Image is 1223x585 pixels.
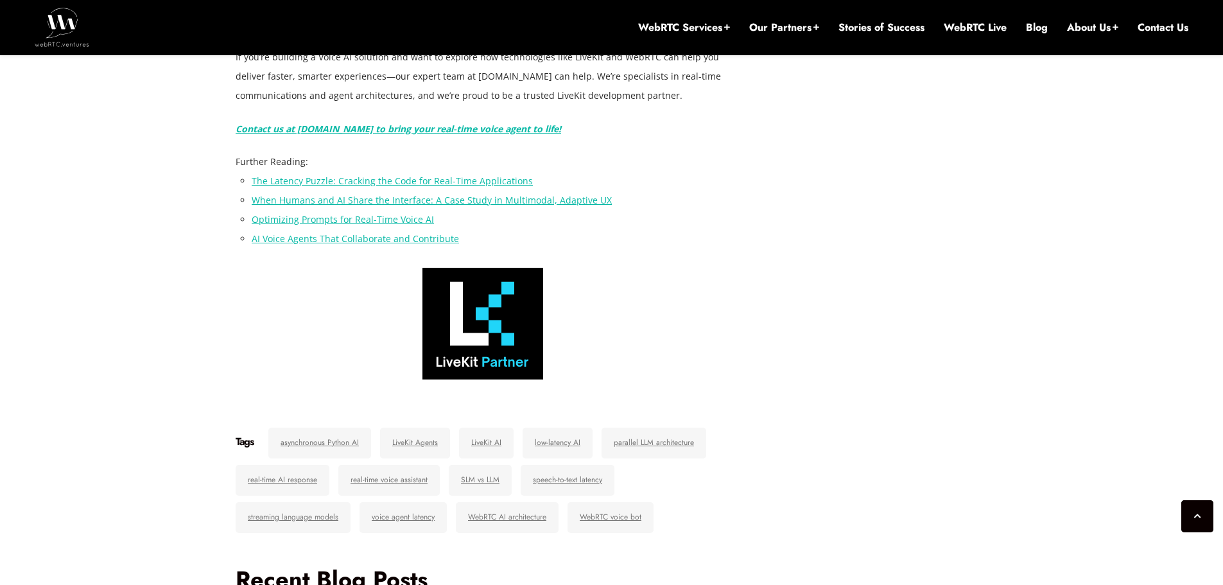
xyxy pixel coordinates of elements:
a: WebRTC Live [944,21,1007,35]
img: WebRTC.ventures is a LiveKit development partner. [422,268,543,380]
a: LiveKit Agents [380,428,450,458]
a: WebRTC voice bot [568,502,654,533]
a: WebRTC AI architecture [456,502,559,533]
a: When Humans and AI Share the Interface: A Case Study in Multimodal, Adaptive UX [252,194,612,206]
h6: Tags [236,435,253,448]
a: Stories of Success [838,21,924,35]
a: low-latency AI [523,428,593,458]
a: Contact Us [1138,21,1188,35]
a: voice agent latency [360,502,447,533]
img: WebRTC.ventures [35,8,89,46]
a: AI Voice Agents That Collaborate and Contribute [252,232,459,245]
p: If you’re building a Voice AI solution and want to explore how technologies like LiveKit and WebR... [236,48,730,105]
a: Optimizing Prompts for Real-Time Voice AI [252,213,434,225]
a: real-time AI response [236,465,329,496]
a: Contact us at [DOMAIN_NAME] to bring your real-time voice agent to life! [236,123,561,135]
a: real-time voice assistant [338,465,440,496]
a: About Us [1067,21,1118,35]
a: The Latency Puzzle: Cracking the Code for Real-Time Applications [252,175,533,187]
a: WebRTC Services [638,21,730,35]
a: parallel LLM architecture [602,428,706,458]
a: speech-to-text latency [521,465,614,496]
p: Further Reading: [236,152,730,171]
a: SLM vs LLM [449,465,512,496]
a: asynchronous Python AI [268,428,371,458]
a: LiveKit AI [459,428,514,458]
a: Our Partners [749,21,819,35]
a: streaming language models [236,502,351,533]
a: Blog [1026,21,1048,35]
